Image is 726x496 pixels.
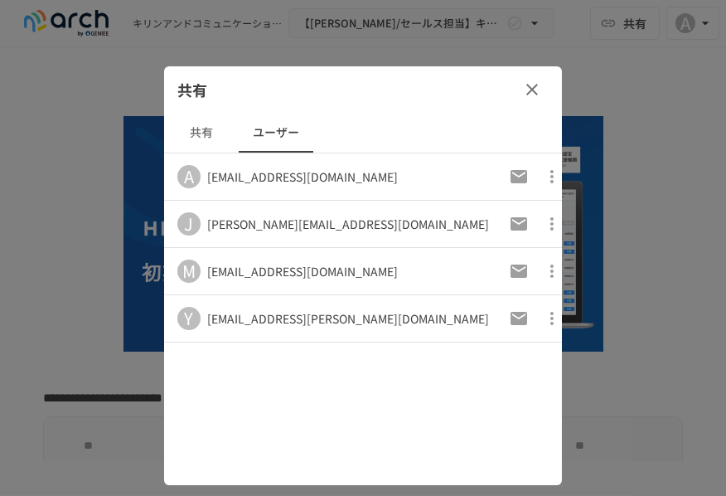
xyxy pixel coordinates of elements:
[502,207,535,241] button: 招待メールの再送
[164,113,239,153] button: 共有
[239,113,313,153] button: ユーザー
[177,212,201,236] div: J
[177,260,201,283] div: M
[177,307,201,330] div: Y
[502,160,535,193] button: 招待メールの再送
[207,263,398,280] div: [EMAIL_ADDRESS][DOMAIN_NAME]
[164,66,562,113] div: 共有
[177,165,201,188] div: A
[502,302,535,335] button: 招待メールの再送
[502,255,535,288] button: 招待メールの再送
[207,168,398,185] div: [EMAIL_ADDRESS][DOMAIN_NAME]
[207,310,489,327] div: [EMAIL_ADDRESS][PERSON_NAME][DOMAIN_NAME]
[207,216,489,232] div: [PERSON_NAME][EMAIL_ADDRESS][DOMAIN_NAME]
